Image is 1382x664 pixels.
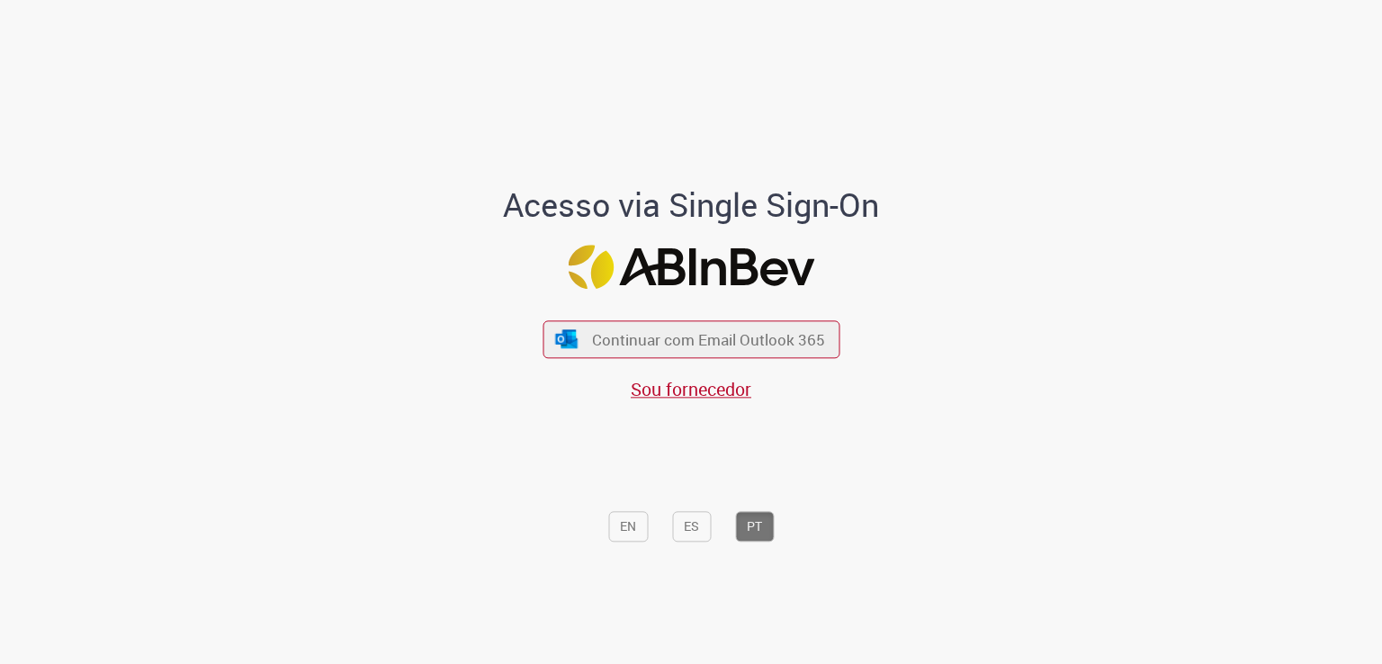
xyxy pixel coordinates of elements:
[568,245,814,289] img: Logo ABInBev
[631,377,751,401] a: Sou fornecedor
[735,512,774,543] button: PT
[592,329,825,350] span: Continuar com Email Outlook 365
[543,321,839,358] button: ícone Azure/Microsoft 360 Continuar com Email Outlook 365
[554,329,579,348] img: ícone Azure/Microsoft 360
[608,512,648,543] button: EN
[672,512,711,543] button: ES
[442,187,941,223] h1: Acesso via Single Sign-On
